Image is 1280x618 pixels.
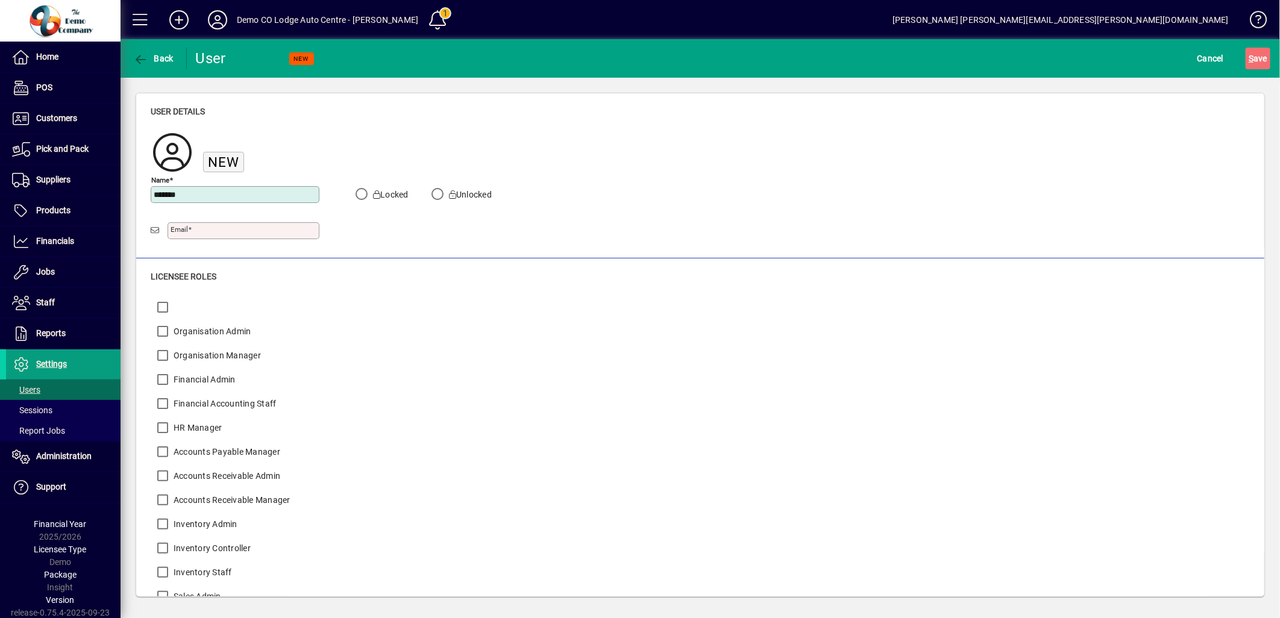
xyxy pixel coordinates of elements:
span: S [1249,54,1253,63]
button: Profile [198,9,237,31]
label: HR Manager [171,422,222,434]
span: Home [36,52,58,61]
span: Financial Year [34,519,87,529]
span: Staff [36,298,55,307]
span: Reports [36,328,66,338]
label: Organisation Manager [171,349,261,361]
label: Inventory Controller [171,542,251,554]
a: Customers [6,104,121,134]
a: Administration [6,442,121,472]
span: NEW [294,55,309,63]
button: Back [130,48,177,69]
span: Package [44,570,77,579]
span: Pick and Pack [36,144,89,154]
a: Report Jobs [6,420,121,441]
span: Support [36,482,66,492]
span: Jobs [36,267,55,276]
label: Accounts Receivable Manager [171,494,290,506]
span: Back [133,54,174,63]
label: Locked [371,189,409,201]
span: Licensee Type [34,545,87,554]
a: POS [6,73,121,103]
a: Home [6,42,121,72]
span: Report Jobs [12,426,65,435]
label: Accounts Payable Manager [171,446,280,458]
a: Financials [6,226,121,257]
a: Products [6,196,121,226]
label: Accounts Receivable Admin [171,470,280,482]
span: User details [151,107,205,116]
label: Unlocked [447,189,492,201]
mat-label: Email [171,225,188,234]
label: Organisation Admin [171,325,251,337]
span: Products [36,205,71,215]
span: Cancel [1197,49,1224,68]
label: Inventory Admin [171,518,237,530]
span: ave [1249,49,1267,68]
button: Cancel [1194,48,1227,69]
span: Users [12,385,40,395]
a: Pick and Pack [6,134,121,164]
span: Licensee roles [151,272,216,281]
span: Suppliers [36,175,71,184]
a: Users [6,379,121,400]
label: Sales Admin [171,590,221,602]
a: Knowledge Base [1241,2,1265,42]
mat-label: Name [151,175,169,184]
button: Add [160,9,198,31]
label: Financial Admin [171,373,236,385]
div: Demo CO Lodge Auto Centre - [PERSON_NAME] [237,10,418,30]
a: Staff [6,288,121,318]
span: New [208,154,239,170]
a: Sessions [6,400,121,420]
span: Settings [36,359,67,369]
a: Reports [6,319,121,349]
label: Inventory Staff [171,566,232,578]
span: Financials [36,236,74,246]
div: [PERSON_NAME] [PERSON_NAME][EMAIL_ADDRESS][PERSON_NAME][DOMAIN_NAME] [893,10,1229,30]
span: Administration [36,451,92,461]
a: Suppliers [6,165,121,195]
div: User [196,49,247,68]
a: Jobs [6,257,121,287]
app-page-header-button: Back [121,48,187,69]
span: Version [46,595,75,605]
span: Customers [36,113,77,123]
span: POS [36,83,52,92]
span: Sessions [12,405,52,415]
a: Support [6,472,121,502]
label: Financial Accounting Staff [171,398,277,410]
button: Save [1246,48,1270,69]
